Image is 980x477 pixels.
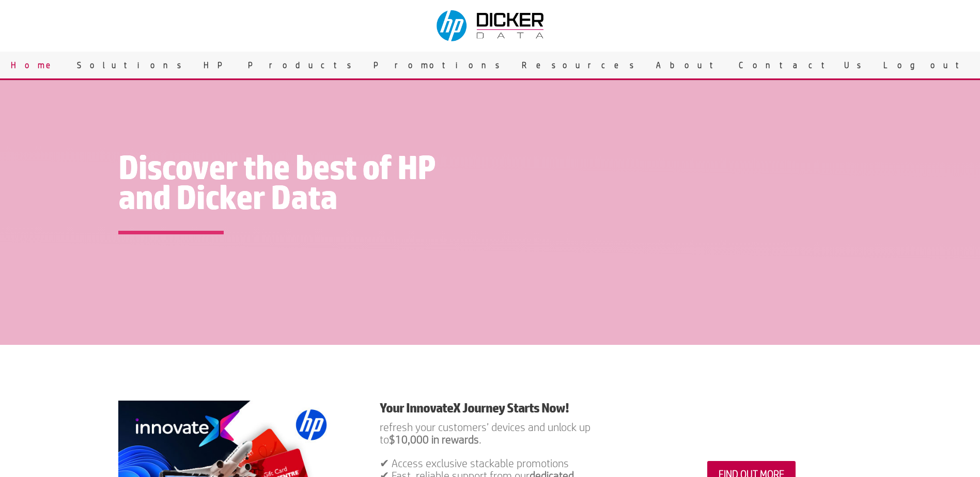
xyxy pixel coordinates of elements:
[196,52,366,78] a: HP Products
[69,52,196,78] a: Solutions
[118,152,470,218] h1: Discover the best of HP and Dicker Data
[366,52,514,78] a: Promotions
[648,52,731,78] a: About
[380,401,600,421] h1: Your InnovateX Journey Starts Now!
[3,52,69,78] a: Home
[380,421,600,457] p: refresh your customers’ devices and unlock up to .
[430,5,552,46] img: Dicker Data & HP
[731,52,876,78] a: Contact Us
[389,433,479,446] strong: $10,000 in rewards
[514,52,648,78] a: Resources
[876,52,977,78] a: Logout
